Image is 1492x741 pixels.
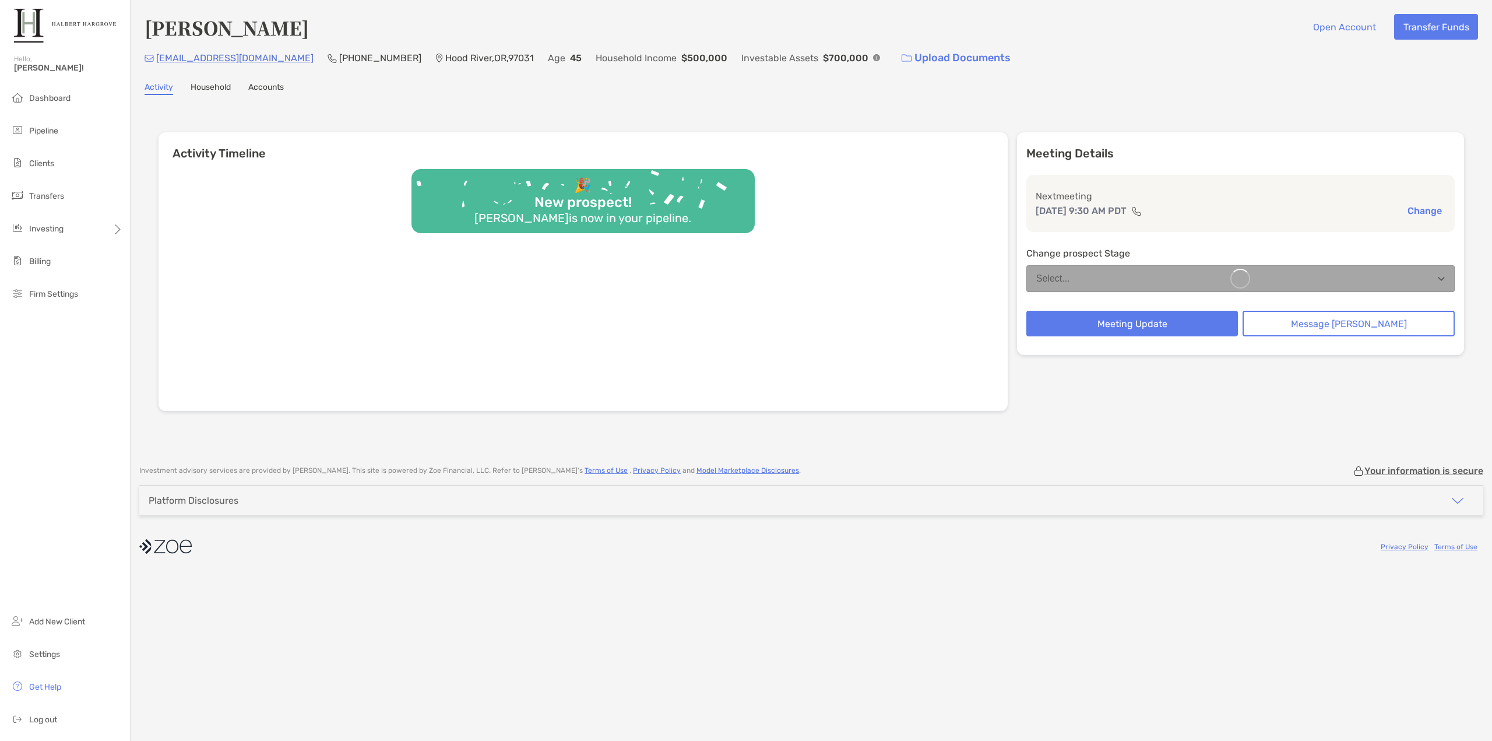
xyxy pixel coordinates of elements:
span: Add New Client [29,617,85,627]
span: Firm Settings [29,289,78,299]
h6: Activity Timeline [159,132,1008,160]
p: [PHONE_NUMBER] [339,51,421,65]
div: Platform Disclosures [149,495,238,506]
span: [PERSON_NAME]! [14,63,123,73]
p: Investable Assets [741,51,818,65]
img: billing icon [10,254,24,268]
img: add_new_client icon [10,614,24,628]
a: Terms of Use [585,466,628,475]
p: Meeting Details [1026,146,1455,161]
a: Model Marketplace Disclosures [696,466,799,475]
img: Zoe Logo [14,5,116,47]
p: Next meeting [1036,189,1445,203]
button: Message [PERSON_NAME] [1243,311,1455,336]
img: clients icon [10,156,24,170]
button: Transfer Funds [1394,14,1478,40]
p: $500,000 [681,51,727,65]
a: Terms of Use [1434,543,1477,551]
span: Clients [29,159,54,168]
span: Transfers [29,191,64,201]
img: Email Icon [145,55,154,62]
button: Meeting Update [1026,311,1238,336]
p: $700,000 [823,51,868,65]
p: Change prospect Stage [1026,246,1455,261]
a: Activity [145,82,173,95]
img: company logo [139,533,192,560]
span: Settings [29,649,60,659]
h4: [PERSON_NAME] [145,14,309,41]
p: Hood River , OR , 97031 [445,51,534,65]
img: transfers icon [10,188,24,202]
img: dashboard icon [10,90,24,104]
p: [EMAIL_ADDRESS][DOMAIN_NAME] [156,51,314,65]
div: [PERSON_NAME] is now in your pipeline. [470,211,696,225]
span: Pipeline [29,126,58,136]
p: 45 [570,51,582,65]
img: Info Icon [873,54,880,61]
img: Location Icon [435,54,443,63]
img: Confetti [411,169,755,223]
img: button icon [902,54,912,62]
a: Upload Documents [894,45,1018,71]
span: Get Help [29,682,61,692]
p: [DATE] 9:30 AM PDT [1036,203,1127,218]
img: get-help icon [10,679,24,693]
img: icon arrow [1451,494,1465,508]
img: settings icon [10,647,24,661]
span: Log out [29,715,57,725]
img: Phone Icon [328,54,337,63]
button: Open Account [1304,14,1385,40]
img: investing icon [10,221,24,235]
button: Change [1404,205,1445,217]
div: 🎉 [569,177,596,194]
img: pipeline icon [10,123,24,137]
span: Billing [29,257,51,266]
span: Investing [29,224,64,234]
a: Accounts [248,82,284,95]
div: New prospect! [530,194,636,211]
p: Investment advisory services are provided by [PERSON_NAME] . This site is powered by Zoe Financia... [139,466,801,475]
a: Privacy Policy [633,466,681,475]
img: firm-settings icon [10,286,24,300]
img: communication type [1131,206,1142,216]
img: logout icon [10,712,24,726]
a: Privacy Policy [1381,543,1428,551]
span: Dashboard [29,93,71,103]
p: Age [548,51,565,65]
p: Your information is secure [1364,465,1483,476]
p: Household Income [596,51,677,65]
a: Household [191,82,231,95]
